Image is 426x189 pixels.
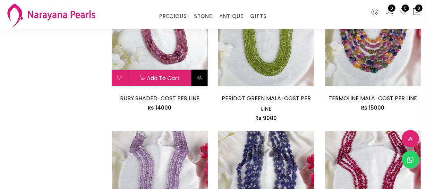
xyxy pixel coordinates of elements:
[112,70,128,86] button: Add to wishlist
[255,114,277,122] span: Rs 9000
[191,70,208,86] button: Quick View
[329,94,417,102] a: TERMOLINE MALA-COST PER LINE
[120,94,199,102] a: RUBY SHADED-COST PER LINE
[402,5,409,12] span: 0
[222,94,311,113] a: PERIDOT GREEN MALA-COST PER LINE
[219,11,244,22] a: ANTIQUE
[399,8,407,17] a: 0
[385,8,394,17] a: 0
[250,11,266,22] a: GIFTS
[159,11,187,22] a: PRECIOUS
[415,5,423,12] span: 8
[128,70,191,86] button: Add to cart
[361,104,384,111] span: Rs 15000
[148,104,171,111] span: Rs 14000
[194,11,212,22] a: STONE
[412,8,421,17] button: 8
[388,5,395,12] span: 0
